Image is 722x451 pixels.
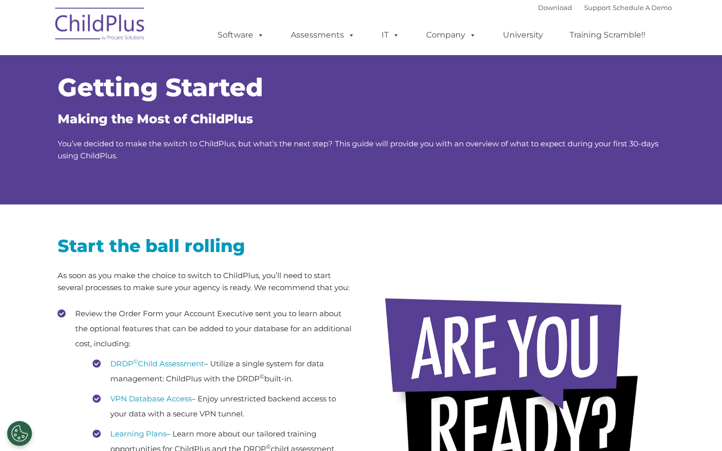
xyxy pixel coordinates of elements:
[93,356,353,386] li: – Utilize a single system for data management: ChildPlus with the DRDP built-in.
[58,111,253,126] span: Making the Most of ChildPlus
[58,139,658,160] span: You’ve decided to make the switch to ChildPlus, but what’s the next step? This guide will provide...
[110,394,192,403] a: VPN Database Access
[493,25,553,45] a: University
[538,4,672,12] font: |
[110,359,204,368] a: DRDP©Child Assessment
[613,4,672,12] a: Schedule A Demo
[260,373,264,380] sup: ©
[584,4,611,12] a: Support
[416,25,486,45] a: Company
[110,429,166,438] a: Learning Plans
[538,4,572,12] a: Download
[58,235,353,257] h2: Start the ball rolling
[372,25,410,45] a: IT
[50,1,150,51] img: ChildPlus by Procare Solutions
[266,443,271,450] sup: ©
[560,25,655,45] a: Training Scramble!!
[7,421,32,446] button: Cookies Settings
[208,25,274,45] a: Software
[133,358,138,365] sup: ©
[281,25,365,45] a: Assessments
[93,391,353,421] li: – Enjoy unrestricted backend access to your data with a secure VPN tunnel.
[58,72,263,103] span: Getting Started
[58,270,353,294] p: As soon as you make the choice to switch to ChildPlus, you’ll need to start several processes to ...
